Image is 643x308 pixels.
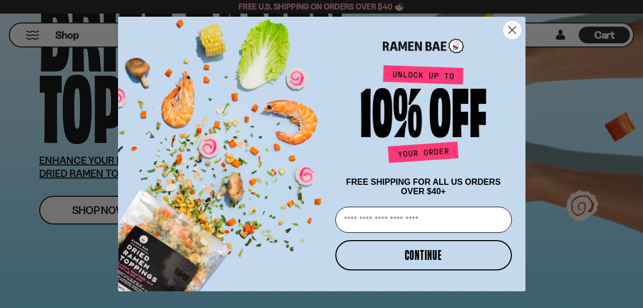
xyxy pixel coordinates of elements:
img: Ramen Bae Logo [383,38,464,55]
img: ce7035ce-2e49-461c-ae4b-8ade7372f32c.png [118,7,331,291]
span: FREE SHIPPING FOR ALL US ORDERS OVER $40+ [346,177,500,196]
img: Unlock up to 10% off [358,65,489,167]
button: CONTINUE [335,240,512,270]
button: Close dialog [503,21,521,39]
